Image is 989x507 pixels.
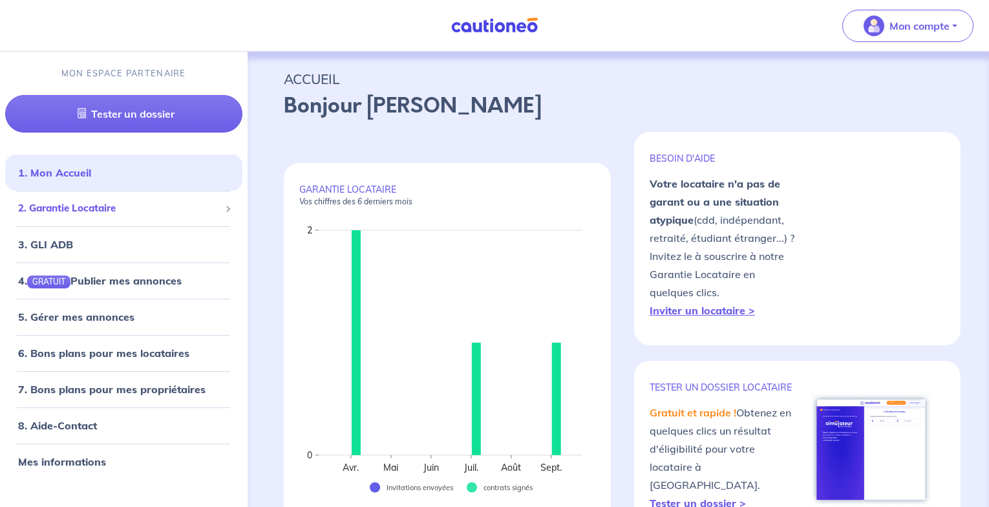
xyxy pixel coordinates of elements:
p: Mon compte [889,18,950,34]
p: Bonjour [PERSON_NAME] [284,91,953,122]
a: Tester un dossier [5,95,242,133]
text: 2 [307,224,312,236]
div: 2. Garantie Locataire [5,196,242,221]
img: illu_account_valid_menu.svg [864,16,884,36]
a: Mes informations [18,455,106,468]
text: 0 [307,449,312,461]
a: Inviter un locataire > [650,304,755,317]
a: 6. Bons plans pour mes locataires [18,347,189,360]
div: 1. Mon Accueil [5,160,242,186]
a: 8. Aide-Contact [18,419,97,432]
p: BESOIN D'AIDE [650,153,798,164]
span: 2. Garantie Locataire [18,201,220,216]
text: Sept. [540,462,562,473]
text: Août [501,462,521,473]
div: Mes informations [5,449,242,475]
div: 8. Aide-Contact [5,413,242,438]
a: 7. Bons plans pour mes propriétaires [18,383,206,396]
div: 4.GRATUITPublier mes annonces [5,268,242,294]
div: 5. Gérer mes annonces [5,304,242,330]
text: Avr. [343,462,359,473]
p: (cdd, indépendant, retraité, étudiant étranger...) ? Invitez le à souscrire à notre Garantie Loca... [650,175,798,319]
p: MON ESPACE PARTENAIRE [61,67,186,80]
div: 6. Bons plans pour mes locataires [5,340,242,366]
button: illu_account_valid_menu.svgMon compte [842,10,973,42]
em: Vos chiffres des 6 derniers mois [299,197,412,206]
div: 7. Bons plans pour mes propriétaires [5,376,242,402]
img: video-gli-new-none.jpg [797,197,945,281]
p: GARANTIE LOCATAIRE [299,184,595,207]
a: 5. Gérer mes annonces [18,310,134,323]
div: 3. GLI ADB [5,232,242,257]
text: Juin [423,462,439,473]
a: 4.GRATUITPublier mes annonces [18,274,182,287]
p: ACCUEIL [284,67,953,91]
a: 1. Mon Accueil [18,166,91,179]
strong: Votre locataire n'a pas de garant ou a une situation atypique [650,177,780,226]
p: TESTER un dossier locataire [650,382,798,393]
text: Juil. [463,462,478,473]
em: Gratuit et rapide ! [650,406,736,419]
text: Mai [383,462,398,473]
img: Cautioneo [446,17,543,34]
a: 3. GLI ADB [18,238,73,251]
img: simulateur.png [810,393,932,506]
